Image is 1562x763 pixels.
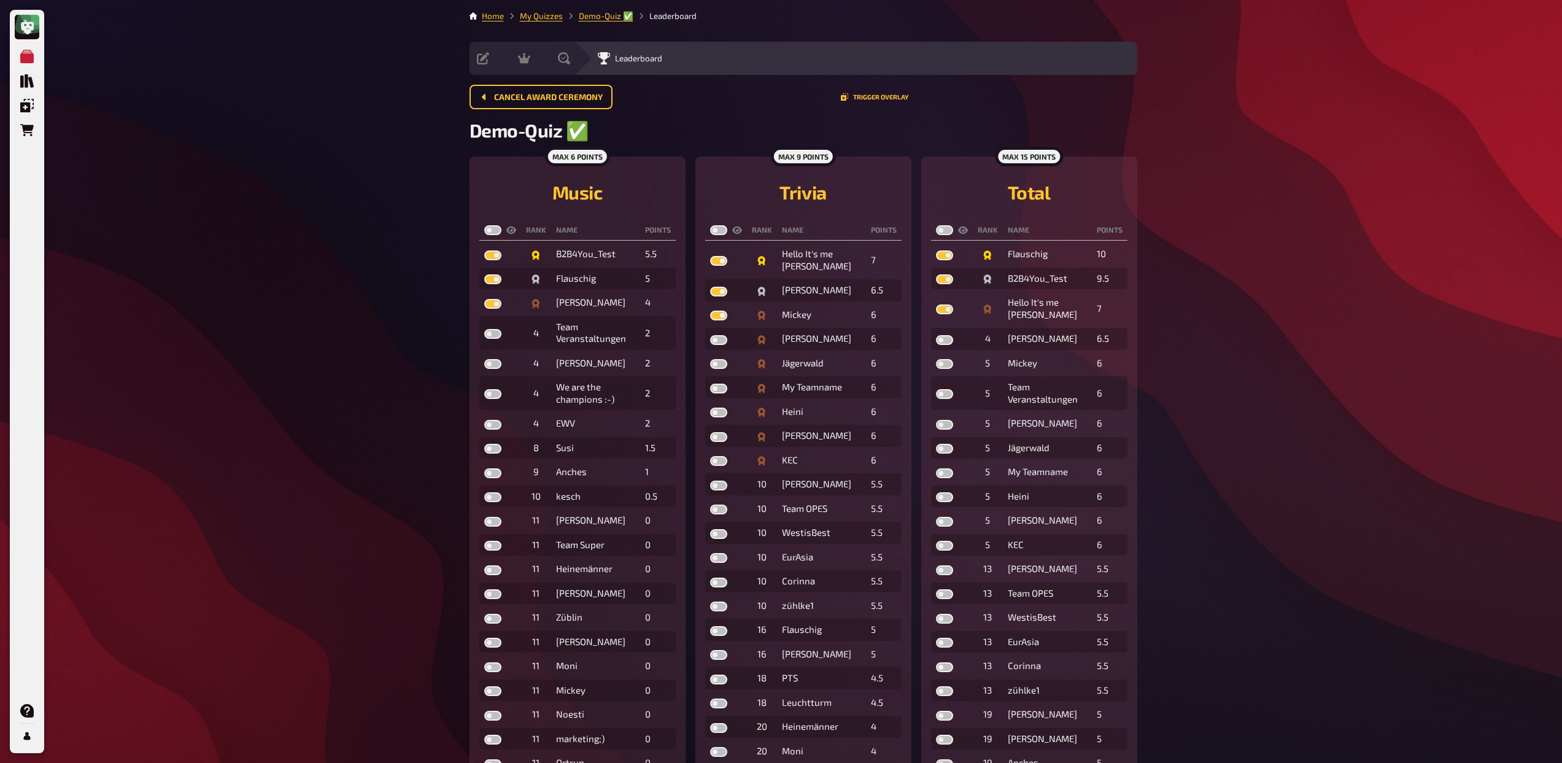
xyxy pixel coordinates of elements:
a: Home [482,11,504,21]
td: 6 [866,328,902,350]
td: 11 [521,558,551,580]
td: KEC [777,449,866,471]
td: 5.5 [866,498,902,520]
td: 4 [521,412,551,435]
td: My Teamname [1003,461,1092,483]
td: 0 [640,728,676,750]
td: My Teamname [777,376,866,398]
td: 5 [866,643,902,665]
td: [PERSON_NAME] [1003,703,1092,726]
td: Leuchtturm [777,692,866,714]
td: 13 [973,655,1003,677]
td: PTS [777,667,866,689]
th: Name [777,220,866,241]
td: 6 [1092,461,1127,483]
td: 4 [640,292,676,314]
td: kesch [551,486,640,508]
td: 5.5 [1092,583,1127,605]
td: 11 [521,606,551,629]
td: KEC [1003,534,1092,556]
td: 10 [1092,243,1127,265]
td: 11 [521,703,551,726]
td: Heinemänner [551,558,640,580]
td: 4 [521,352,551,374]
td: 0 [640,631,676,653]
li: Home [482,10,504,22]
td: Heini [1003,486,1092,508]
td: [PERSON_NAME] [551,509,640,532]
td: [PERSON_NAME] [551,352,640,374]
td: 0 [640,534,676,556]
td: 13 [973,583,1003,605]
td: 7 [1092,292,1127,325]
td: 6 [866,376,902,398]
td: 5.5 [1092,558,1127,580]
td: 4.5 [866,692,902,714]
td: 0 [640,703,676,726]
td: 4 [521,316,551,350]
td: 5.5 [1092,631,1127,653]
h2: Trivia [705,181,902,203]
td: 6 [866,425,902,447]
td: 19 [973,703,1003,726]
td: Anches [551,461,640,483]
td: Mickey [551,680,640,702]
td: 11 [521,583,551,605]
td: 4 [973,328,1003,350]
td: [PERSON_NAME] [777,425,866,447]
div: max 15 points [995,147,1063,166]
td: [PERSON_NAME] [551,631,640,653]
td: WestisBest [777,522,866,544]
td: Susi [551,437,640,459]
td: 13 [973,680,1003,702]
td: 13 [973,631,1003,653]
td: 10 [747,595,777,617]
td: 10 [747,570,777,592]
td: 10 [747,522,777,544]
td: 6 [866,401,902,423]
td: EurAsia [1003,631,1092,653]
td: 5 [1092,703,1127,726]
td: marketing;) [551,728,640,750]
td: 10 [747,473,777,495]
td: 10 [521,486,551,508]
button: Trigger Overlay [841,93,908,101]
td: [PERSON_NAME] [551,583,640,605]
td: 5 [973,376,1003,410]
td: 5.5 [1092,680,1127,702]
td: [PERSON_NAME] [777,328,866,350]
td: 5 [1092,728,1127,750]
td: 5 [973,437,1003,459]
td: 5.5 [866,473,902,495]
h2: Total [931,181,1127,203]
td: B2B4You_Test [1003,268,1092,290]
td: 2 [640,376,676,410]
th: Name [551,220,640,241]
td: 13 [973,558,1003,580]
td: 0 [640,606,676,629]
td: 6 [1092,534,1127,556]
td: 16 [747,643,777,665]
td: 5 [973,352,1003,374]
td: [PERSON_NAME] [777,643,866,665]
td: WestisBest [1003,606,1092,629]
th: Rank [973,220,1003,241]
td: 5.5 [1092,655,1127,677]
th: points [866,220,902,241]
a: Demo-Quiz ✅​ [579,11,633,21]
span: Cancel award ceremony [494,93,603,102]
td: 6 [866,304,902,326]
td: Flauschig [551,268,640,290]
td: 2 [640,316,676,350]
td: 11 [521,631,551,653]
a: My Quizzes [520,11,563,21]
td: 6.5 [1092,328,1127,350]
td: 19 [973,728,1003,750]
td: 10 [747,546,777,568]
li: Demo-Quiz ✅​ [563,10,633,22]
td: Jägerwald [777,352,866,374]
td: 4.5 [866,667,902,689]
td: 1.5 [640,437,676,459]
td: 4 [866,716,902,738]
div: max 6 points [544,147,609,166]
